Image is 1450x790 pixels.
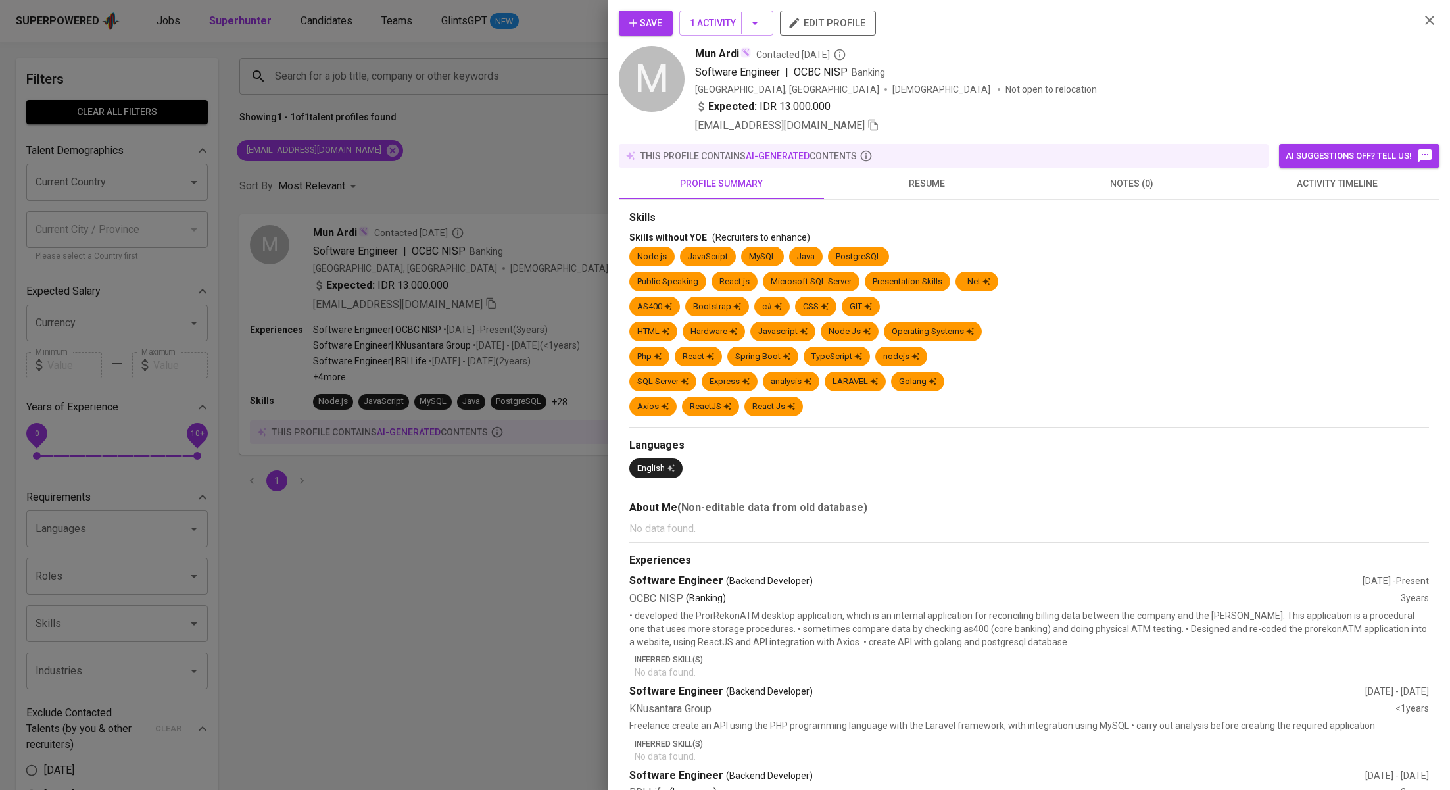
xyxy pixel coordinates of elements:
[833,48,846,61] svg: By Batam recruiter
[695,46,739,62] span: Mun Ardi
[1005,83,1097,96] p: Not open to relocation
[637,251,667,263] div: Node.js
[1365,685,1429,698] div: [DATE] - [DATE]
[629,438,1429,453] div: Languages
[637,401,669,413] div: Axios
[690,401,731,413] div: ReactJS
[679,11,773,36] button: 1 Activity
[619,46,685,112] div: M
[637,326,669,338] div: HTML
[1242,176,1432,192] span: activity timeline
[629,702,1395,717] div: KNusantara Group
[629,574,1363,589] div: Software Engineer
[797,251,815,263] div: Java
[695,83,879,96] div: [GEOGRAPHIC_DATA], [GEOGRAPHIC_DATA]
[771,376,811,388] div: analysis
[637,376,689,388] div: SQL Server
[635,666,1429,679] p: No data found.
[690,326,737,338] div: Hardware
[883,351,919,363] div: nodejs
[637,276,698,288] div: Public Speaking
[726,769,813,782] span: (Backend Developer)
[629,521,1429,537] p: No data found.
[1037,176,1226,192] span: notes (0)
[899,376,936,388] div: Golang
[873,276,942,288] div: Presentation Skills
[749,251,776,263] div: MySQL
[811,351,862,363] div: TypeScript
[829,326,871,338] div: Node Js
[1365,769,1429,782] div: [DATE] - [DATE]
[640,149,857,162] p: this profile contains contents
[629,591,1401,606] div: OCBC NISP
[688,251,728,263] div: JavaScript
[780,11,876,36] button: edit profile
[790,14,865,32] span: edit profile
[726,574,813,587] span: (Backend Developer)
[619,11,673,36] button: Save
[629,684,1365,699] div: Software Engineer
[735,351,790,363] div: Spring Boot
[780,17,876,28] a: edit profile
[637,462,675,475] div: English
[740,47,751,58] img: magic_wand.svg
[752,401,795,413] div: React Js
[726,685,813,698] span: (Backend Developer)
[627,176,816,192] span: profile summary
[710,376,750,388] div: Express
[850,301,872,313] div: GIT
[629,768,1365,783] div: Software Engineer
[1279,144,1439,168] button: AI suggestions off? Tell us!
[695,66,780,78] span: Software Engineer
[637,301,672,313] div: AS400
[836,251,881,263] div: PostgreSQL
[833,376,878,388] div: LARAVEL
[677,501,867,514] b: (Non-editable data from old database)
[762,301,782,313] div: c#
[629,719,1429,732] p: Freelance create an API using the PHP programming language with the Laravel framework, with integ...
[1286,148,1433,164] span: AI suggestions off? Tell us!
[832,176,1021,192] span: resume
[1363,574,1429,587] div: [DATE] - Present
[719,276,750,288] div: React.js
[892,83,992,96] span: [DEMOGRAPHIC_DATA]
[693,301,741,313] div: Bootstrap
[629,210,1429,226] div: Skills
[629,609,1429,649] p: • developed the ProrRekonATM desktop application, which is an internal application for reconcilin...
[635,750,1429,763] p: No data found.
[794,66,848,78] span: OCBC NISP
[785,64,788,80] span: |
[963,276,990,288] div: . Net
[690,15,763,32] span: 1 Activity
[635,654,1429,666] p: Inferred Skill(s)
[803,301,829,313] div: CSS
[756,48,846,61] span: Contacted [DATE]
[629,15,662,32] span: Save
[683,351,714,363] div: React
[635,738,1429,750] p: Inferred Skill(s)
[1395,702,1429,717] div: <1 years
[712,232,810,243] span: (Recruiters to enhance)
[686,591,726,606] p: (Banking)
[1401,591,1429,606] div: 3 years
[771,276,852,288] div: Microsoft SQL Server
[892,326,974,338] div: Operating Systems
[629,553,1429,568] div: Experiences
[758,326,808,338] div: Javascript
[695,119,865,132] span: [EMAIL_ADDRESS][DOMAIN_NAME]
[637,351,662,363] div: Php
[629,232,707,243] span: Skills without YOE
[629,500,1429,516] div: About Me
[852,67,885,78] span: Banking
[746,151,810,161] span: AI-generated
[708,99,757,114] b: Expected:
[695,99,831,114] div: IDR 13.000.000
